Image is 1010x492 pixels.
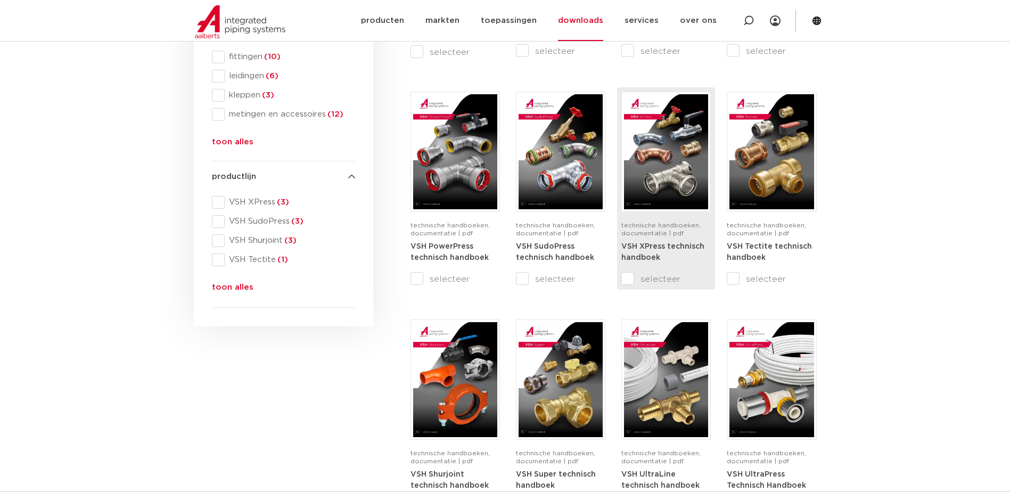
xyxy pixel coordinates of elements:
[621,450,701,464] span: technische handboeken, documentatie | pdf
[225,109,355,120] span: metingen en accessoires
[225,235,355,246] span: VSH Shurjoint
[212,70,355,83] div: leidingen(6)
[729,322,814,437] img: VSH-UltraPress_A4TM_5008751_2025_3.0_NL-pdf.jpg
[621,471,700,490] strong: VSH UltraLine technisch handboek
[621,222,701,236] span: technische handboeken, documentatie | pdf
[410,242,489,262] a: VSH PowerPress technisch handboek
[290,217,303,225] span: (3)
[276,256,288,264] span: (1)
[621,243,704,262] strong: VSH XPress technisch handboek
[212,234,355,247] div: VSH Shurjoint(3)
[621,470,700,490] a: VSH UltraLine technisch handboek
[519,322,603,437] img: VSH-Super_A4TM_5007411-2022-2.1_NL-1-pdf.jpg
[516,243,594,262] strong: VSH SudoPress technisch handboek
[413,94,497,209] img: VSH-PowerPress_A4TM_5008817_2024_3.1_NL-pdf.jpg
[212,281,253,298] button: toon alles
[212,196,355,209] div: VSH XPress(3)
[212,136,253,153] button: toon alles
[410,470,489,490] a: VSH Shurjoint technisch handboek
[621,45,711,58] label: selecteer
[410,46,500,59] label: selecteer
[516,471,596,490] strong: VSH Super technisch handboek
[624,322,708,437] img: VSH-UltraLine_A4TM_5010216_2022_1.0_NL-pdf.jpg
[729,94,814,209] img: VSH-Tectite_A4TM_5009376-2024-2.0_NL-pdf.jpg
[275,198,289,206] span: (3)
[410,471,489,490] strong: VSH Shurjoint technisch handboek
[727,471,806,490] strong: VSH UltraPress Technisch Handboek
[516,450,595,464] span: technische handboeken, documentatie | pdf
[727,273,816,285] label: selecteer
[225,90,355,101] span: kleppen
[410,243,489,262] strong: VSH PowerPress technisch handboek
[727,222,806,236] span: technische handboeken, documentatie | pdf
[262,53,281,61] span: (10)
[516,470,596,490] a: VSH Super technisch handboek
[410,273,500,285] label: selecteer
[212,170,355,183] h4: productlijn
[225,71,355,81] span: leidingen
[410,222,490,236] span: technische handboeken, documentatie | pdf
[770,9,781,32] div: my IPS
[225,197,355,208] span: VSH XPress
[413,322,497,437] img: VSH-Shurjoint_A4TM_5008731_2024_3.0_EN-pdf.jpg
[516,273,605,285] label: selecteer
[283,236,297,244] span: (3)
[260,91,274,99] span: (3)
[410,450,490,464] span: technische handboeken, documentatie | pdf
[624,94,708,209] img: VSH-XPress_A4TM_5008762_2025_4.1_NL-pdf.jpg
[727,450,806,464] span: technische handboeken, documentatie | pdf
[727,470,806,490] a: VSH UltraPress Technisch Handboek
[727,243,812,262] strong: VSH Tectite technisch handboek
[212,253,355,266] div: VSH Tectite(1)
[326,110,343,118] span: (12)
[727,45,816,58] label: selecteer
[225,52,355,62] span: fittingen
[621,242,704,262] a: VSH XPress technisch handboek
[225,216,355,227] span: VSH SudoPress
[264,72,278,80] span: (6)
[212,108,355,121] div: metingen en accessoires(12)
[212,51,355,63] div: fittingen(10)
[621,273,711,285] label: selecteer
[516,222,595,236] span: technische handboeken, documentatie | pdf
[212,215,355,228] div: VSH SudoPress(3)
[519,94,603,209] img: VSH-SudoPress_A4TM_5001604-2023-3.0_NL-pdf.jpg
[225,255,355,265] span: VSH Tectite
[727,242,812,262] a: VSH Tectite technisch handboek
[516,242,594,262] a: VSH SudoPress technisch handboek
[212,89,355,102] div: kleppen(3)
[516,45,605,58] label: selecteer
